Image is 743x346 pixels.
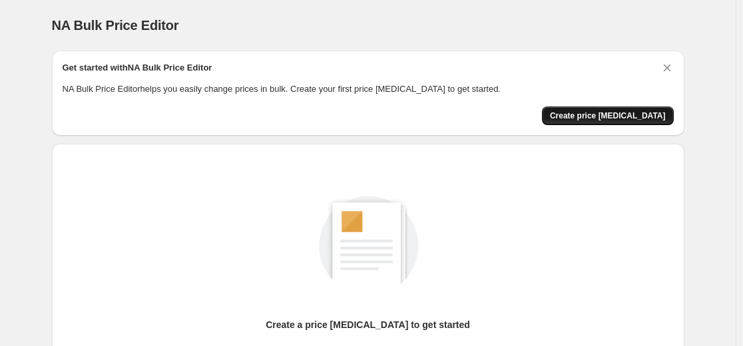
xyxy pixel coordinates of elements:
[550,110,666,121] span: Create price [MEDICAL_DATA]
[660,61,674,75] button: Dismiss card
[266,318,470,331] p: Create a price [MEDICAL_DATA] to get started
[63,83,674,96] p: NA Bulk Price Editor helps you easily change prices in bulk. Create your first price [MEDICAL_DAT...
[63,61,212,75] h2: Get started with NA Bulk Price Editor
[542,106,674,125] button: Create price change job
[52,18,179,33] span: NA Bulk Price Editor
